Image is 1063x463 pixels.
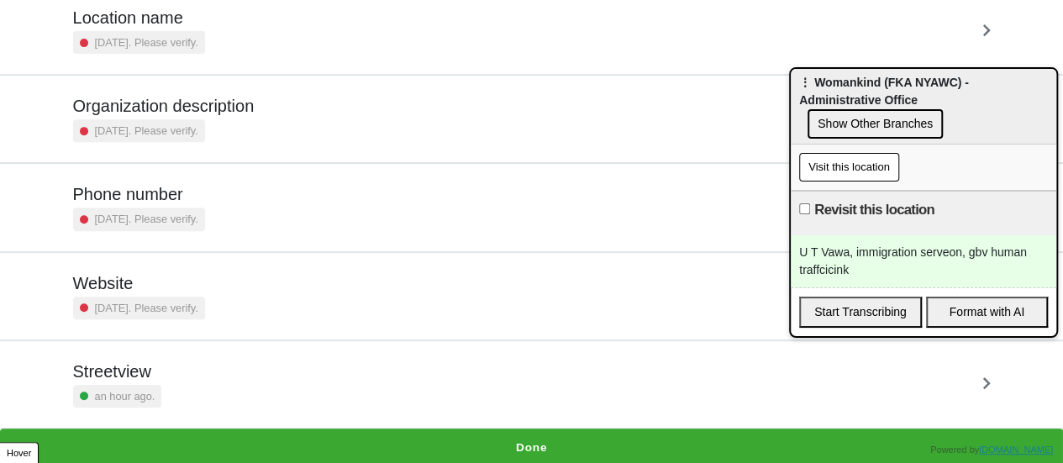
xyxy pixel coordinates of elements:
[73,96,255,116] h5: Organization description
[799,76,969,107] span: ⋮ Womankind (FKA NYAWC) - Administrative Office
[95,123,198,139] small: [DATE]. Please verify.
[814,200,934,220] label: Revisit this location
[799,153,899,182] button: Visit this location
[799,297,922,328] button: Start Transcribing
[73,184,205,204] h5: Phone number
[73,273,205,293] h5: Website
[73,361,162,381] h5: Streetview
[95,388,155,404] small: an hour ago.
[95,211,198,227] small: [DATE]. Please verify.
[95,34,198,50] small: [DATE]. Please verify.
[73,8,205,28] h5: Location name
[926,297,1049,328] button: Format with AI
[979,445,1053,455] a: [DOMAIN_NAME]
[95,300,198,316] small: [DATE]. Please verify.
[791,235,1056,287] div: U T Vawa, immigration serveon, gbv human traffcicink
[808,109,943,139] button: Show Other Branches
[930,443,1053,457] div: Powered by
